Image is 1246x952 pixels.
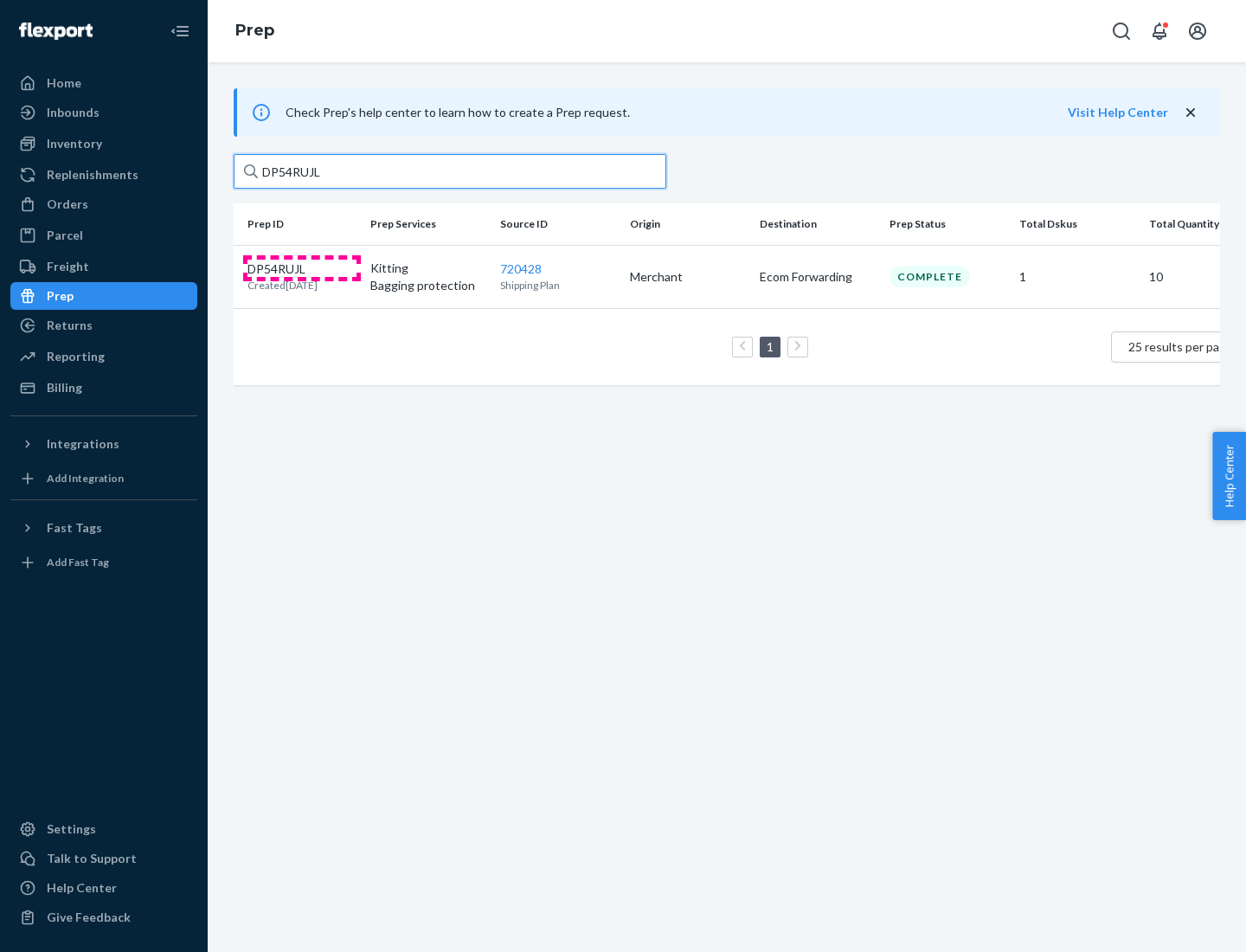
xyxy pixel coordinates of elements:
a: Billing [10,374,197,402]
a: Inbounds [10,99,197,126]
a: Add Integration [10,465,197,492]
a: Page 1 is your current page [763,339,777,354]
div: Replenishments [47,166,138,183]
div: Add Integration [47,471,124,486]
a: Talk to Support [10,845,197,872]
a: Add Fast Tag [10,549,197,576]
p: Bagging protection [370,277,486,294]
a: Help Center [10,874,197,902]
p: 1 [1019,268,1135,286]
div: Billing [47,379,82,396]
button: Visit Help Center [1068,104,1168,121]
button: Close Navigation [163,14,197,48]
button: Open Search Box [1104,14,1139,48]
a: Freight [10,253,197,280]
div: Orders [47,196,88,213]
button: close [1182,104,1199,122]
th: Total Dskus [1012,203,1142,245]
div: Reporting [47,348,105,365]
button: Open notifications [1142,14,1177,48]
a: Orders [10,190,197,218]
div: Fast Tags [47,519,102,537]
span: Check Prep's help center to learn how to create a Prep request. [286,105,630,119]
a: Parcel [10,222,197,249]
div: Help Center [47,879,117,897]
button: Fast Tags [10,514,197,542]
a: Inventory [10,130,197,158]
div: Talk to Support [47,850,137,867]
div: Home [47,74,81,92]
button: Help Center [1212,432,1246,520]
div: Integrations [47,435,119,453]
div: Add Fast Tag [47,555,109,569]
ol: breadcrumbs [222,6,288,56]
p: Merchant [630,268,746,286]
img: Flexport logo [19,23,93,40]
th: Prep ID [234,203,363,245]
button: Open account menu [1180,14,1215,48]
div: Give Feedback [47,909,131,926]
a: Returns [10,312,197,339]
th: Prep Status [883,203,1012,245]
th: Prep Services [363,203,493,245]
p: Ecom Forwarding [760,268,876,286]
a: Prep [235,21,274,40]
div: Complete [890,266,970,287]
p: Shipping Plan [500,278,616,293]
a: Prep [10,282,197,310]
div: Inbounds [47,104,100,121]
a: Reporting [10,343,197,370]
p: Created [DATE] [247,278,318,293]
button: Integrations [10,430,197,458]
span: 25 results per page [1128,339,1233,354]
input: Search prep jobs [234,154,666,189]
div: Freight [47,258,89,275]
a: Home [10,69,197,97]
a: Settings [10,815,197,843]
a: 720428 [500,261,542,276]
th: Source ID [493,203,623,245]
th: Destination [753,203,883,245]
th: Origin [623,203,753,245]
div: Returns [47,317,93,334]
p: Kitting [370,260,486,277]
div: Parcel [47,227,83,244]
button: Give Feedback [10,904,197,931]
a: Replenishments [10,161,197,189]
div: Inventory [47,135,102,152]
p: DP54RUJL [247,261,318,278]
div: Prep [47,287,74,305]
div: Settings [47,820,96,838]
